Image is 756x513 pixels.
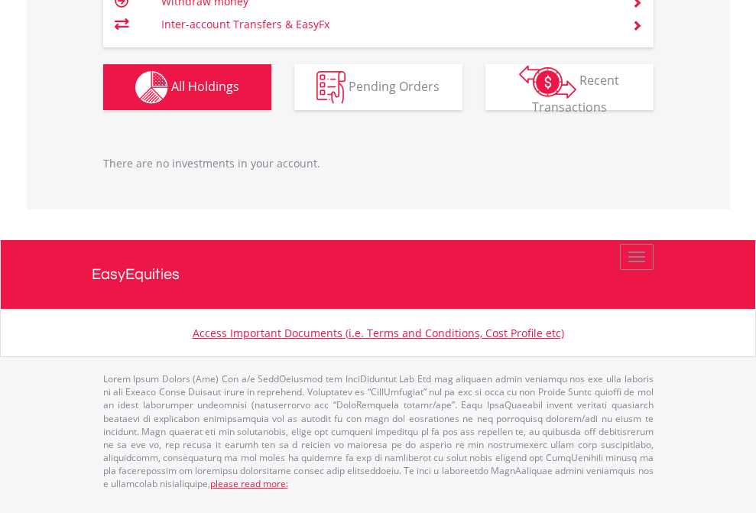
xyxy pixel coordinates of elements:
[349,77,440,94] span: Pending Orders
[161,13,613,36] td: Inter-account Transfers & EasyFx
[519,65,576,99] img: transactions-zar-wht.png
[193,326,564,340] a: Access Important Documents (i.e. Terms and Conditions, Cost Profile etc)
[485,64,654,110] button: Recent Transactions
[171,77,239,94] span: All Holdings
[294,64,462,110] button: Pending Orders
[103,64,271,110] button: All Holdings
[210,477,288,490] a: please read more:
[103,156,654,171] p: There are no investments in your account.
[92,240,665,309] a: EasyEquities
[135,71,168,104] img: holdings-wht.png
[316,71,346,104] img: pending_instructions-wht.png
[103,372,654,490] p: Lorem Ipsum Dolors (Ame) Con a/e SeddOeiusmod tem InciDiduntut Lab Etd mag aliquaen admin veniamq...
